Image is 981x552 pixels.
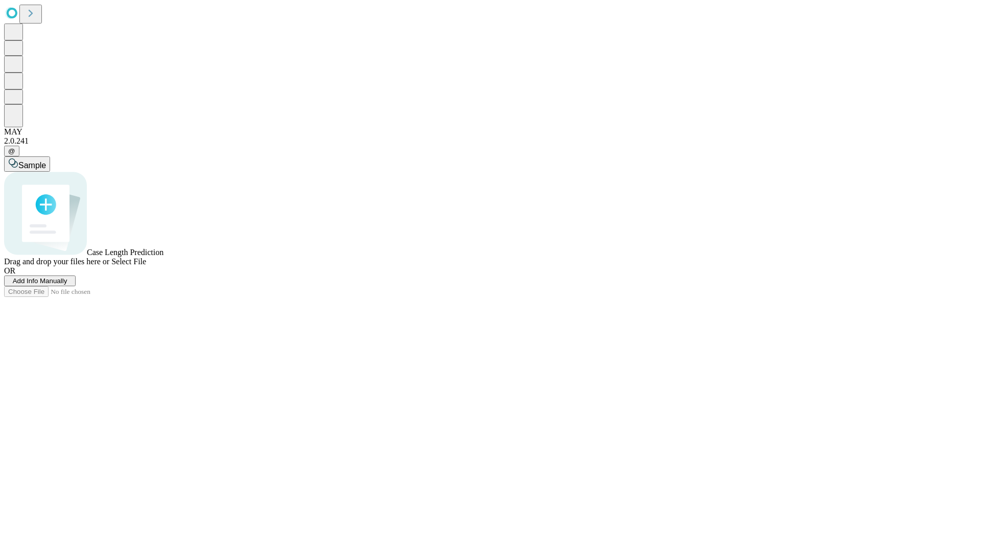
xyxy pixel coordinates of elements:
button: Add Info Manually [4,275,76,286]
span: Select File [111,257,146,266]
span: OR [4,266,15,275]
span: Sample [18,161,46,170]
div: 2.0.241 [4,136,977,146]
button: Sample [4,156,50,172]
span: Case Length Prediction [87,248,163,257]
span: Add Info Manually [13,277,67,285]
span: @ [8,147,15,155]
div: MAY [4,127,977,136]
button: @ [4,146,19,156]
span: Drag and drop your files here or [4,257,109,266]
